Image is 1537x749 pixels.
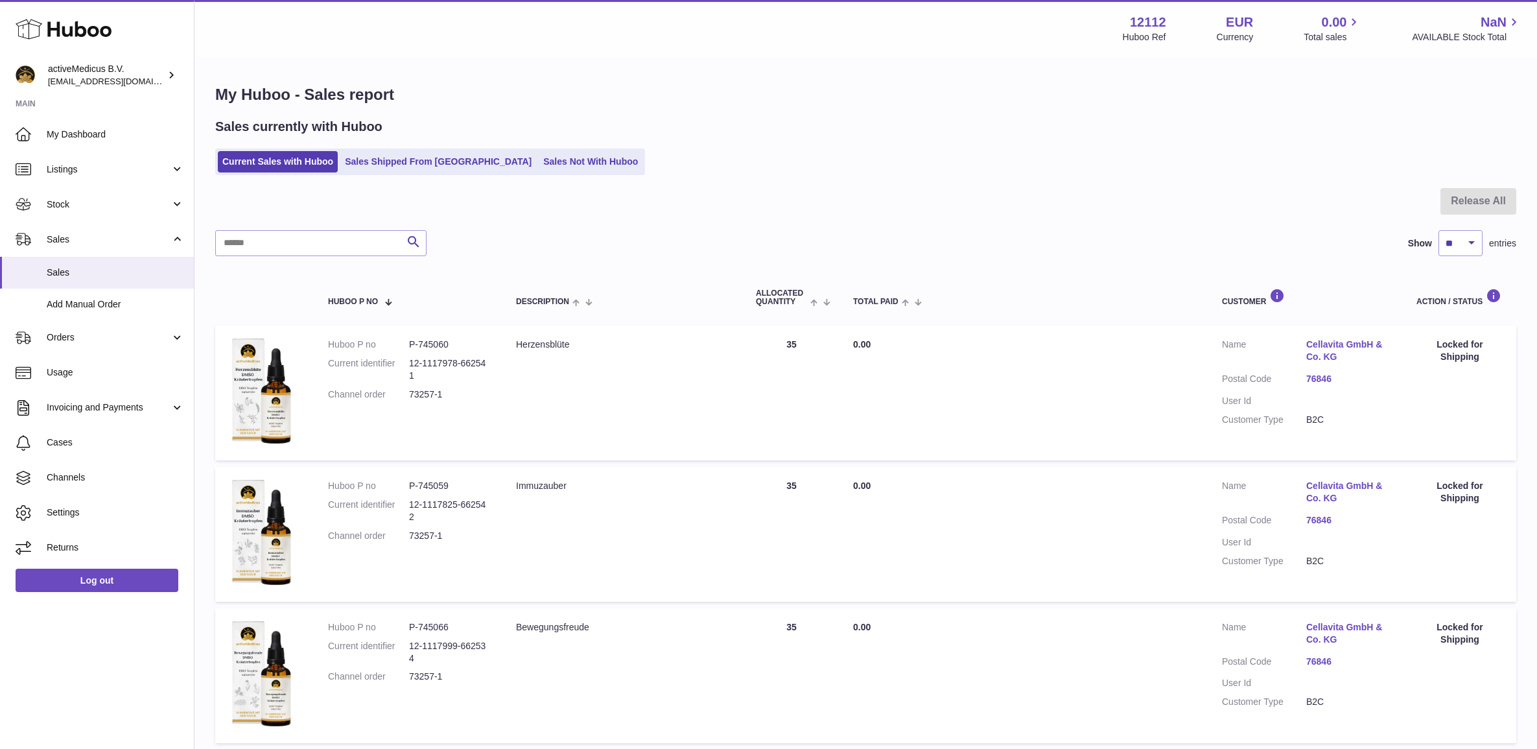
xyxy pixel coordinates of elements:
dt: Current identifier [328,499,409,523]
dt: Name [1222,339,1306,366]
img: 121121686904475.png [228,339,293,444]
strong: EUR [1226,14,1253,31]
span: Cases [47,436,184,449]
dt: Postal Code [1222,656,1306,671]
span: 0.00 [853,622,871,632]
div: Action / Status [1416,289,1503,306]
dd: 73257-1 [409,530,490,542]
a: Log out [16,569,178,592]
dd: B2C [1306,414,1390,426]
dt: Channel order [328,530,409,542]
td: 35 [743,326,840,460]
dd: B2C [1306,555,1390,567]
dd: B2C [1306,696,1390,708]
span: Stock [47,198,170,211]
a: Cellavita GmbH & Co. KG [1306,621,1390,646]
img: 121121686904517.png [228,480,293,586]
dt: Customer Type [1222,414,1306,426]
span: Returns [47,541,184,554]
span: Usage [47,366,184,379]
dt: User Id [1222,536,1306,549]
span: My Dashboard [47,128,184,141]
dt: Postal Code [1222,373,1306,388]
img: internalAdmin-12112@internal.huboo.com [16,65,35,85]
span: Total sales [1304,31,1361,43]
span: 0.00 [853,339,871,350]
div: Herzensblüte [516,339,730,351]
dt: Huboo P no [328,621,409,634]
span: Settings [47,506,184,519]
label: Show [1408,237,1432,250]
img: 121121686904219.png [228,621,293,727]
div: Customer [1222,289,1390,306]
dt: Channel order [328,671,409,683]
span: Orders [47,331,170,344]
dt: Customer Type [1222,555,1306,567]
td: 35 [743,467,840,602]
strong: 12112 [1130,14,1166,31]
div: Locked for Shipping [1416,621,1503,646]
div: activeMedicus B.V. [48,63,165,88]
a: NaN AVAILABLE Stock Total [1412,14,1521,43]
h1: My Huboo - Sales report [215,84,1516,105]
span: ALLOCATED Quantity [756,289,807,306]
dd: 73257-1 [409,671,490,683]
a: Sales Shipped From [GEOGRAPHIC_DATA] [340,151,536,172]
dt: Postal Code [1222,514,1306,530]
span: NaN [1481,14,1507,31]
dd: 73257-1 [409,388,490,401]
a: Cellavita GmbH & Co. KG [1306,339,1390,363]
h2: Sales currently with Huboo [215,118,382,136]
span: Description [516,298,569,306]
dt: User Id [1222,395,1306,407]
a: 76846 [1306,656,1390,668]
dt: Huboo P no [328,480,409,492]
span: Add Manual Order [47,298,184,311]
dt: Channel order [328,388,409,401]
div: Locked for Shipping [1416,339,1503,363]
span: [EMAIL_ADDRESS][DOMAIN_NAME] [48,76,191,86]
dd: 12-1117999-662534 [409,640,490,665]
div: Locked for Shipping [1416,480,1503,505]
dd: P-745066 [409,621,490,634]
dt: Name [1222,621,1306,649]
dt: Huboo P no [328,339,409,351]
a: 76846 [1306,373,1390,385]
span: entries [1489,237,1516,250]
dt: Current identifier [328,640,409,665]
a: 0.00 Total sales [1304,14,1361,43]
dt: Current identifier [328,357,409,382]
dt: Name [1222,480,1306,508]
dd: 12-1117825-662542 [409,499,490,523]
div: Immuzauber [516,480,730,492]
a: Cellavita GmbH & Co. KG [1306,480,1390,505]
span: Listings [47,163,170,176]
span: 0.00 [1322,14,1347,31]
span: Huboo P no [328,298,378,306]
dd: P-745060 [409,339,490,351]
span: AVAILABLE Stock Total [1412,31,1521,43]
dt: User Id [1222,677,1306,689]
span: Sales [47,267,184,279]
span: Total paid [853,298,898,306]
span: Sales [47,233,170,246]
td: 35 [743,608,840,743]
dd: P-745059 [409,480,490,492]
dt: Customer Type [1222,696,1306,708]
div: Currency [1217,31,1254,43]
a: Current Sales with Huboo [218,151,338,172]
span: Invoicing and Payments [47,401,170,414]
span: Channels [47,471,184,484]
dd: 12-1117978-662541 [409,357,490,382]
a: 76846 [1306,514,1390,527]
span: 0.00 [853,481,871,491]
a: Sales Not With Huboo [539,151,642,172]
div: Huboo Ref [1123,31,1166,43]
div: Bewegungsfreude [516,621,730,634]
